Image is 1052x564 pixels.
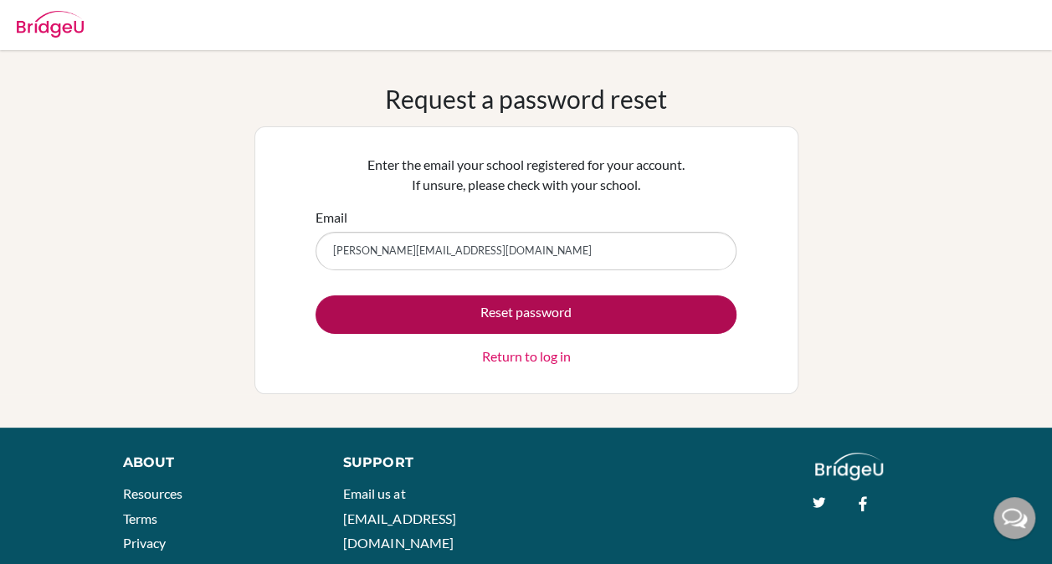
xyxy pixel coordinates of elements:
a: Email us at [EMAIL_ADDRESS][DOMAIN_NAME] [343,485,455,551]
div: Support [343,453,510,473]
h1: Request a password reset [385,84,667,114]
p: Enter the email your school registered for your account. If unsure, please check with your school. [316,155,736,195]
label: Email [316,208,347,228]
img: logo_white@2x-f4f0deed5e89b7ecb1c2cc34c3e3d731f90f0f143d5ea2071677605dd97b5244.png [815,453,883,480]
div: About [123,453,305,473]
a: Privacy [123,535,166,551]
span: Help [38,12,72,27]
img: Bridge-U [17,11,84,38]
a: Return to log in [482,346,571,367]
a: Terms [123,510,157,526]
button: Reset password [316,295,736,334]
a: Resources [123,485,182,501]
